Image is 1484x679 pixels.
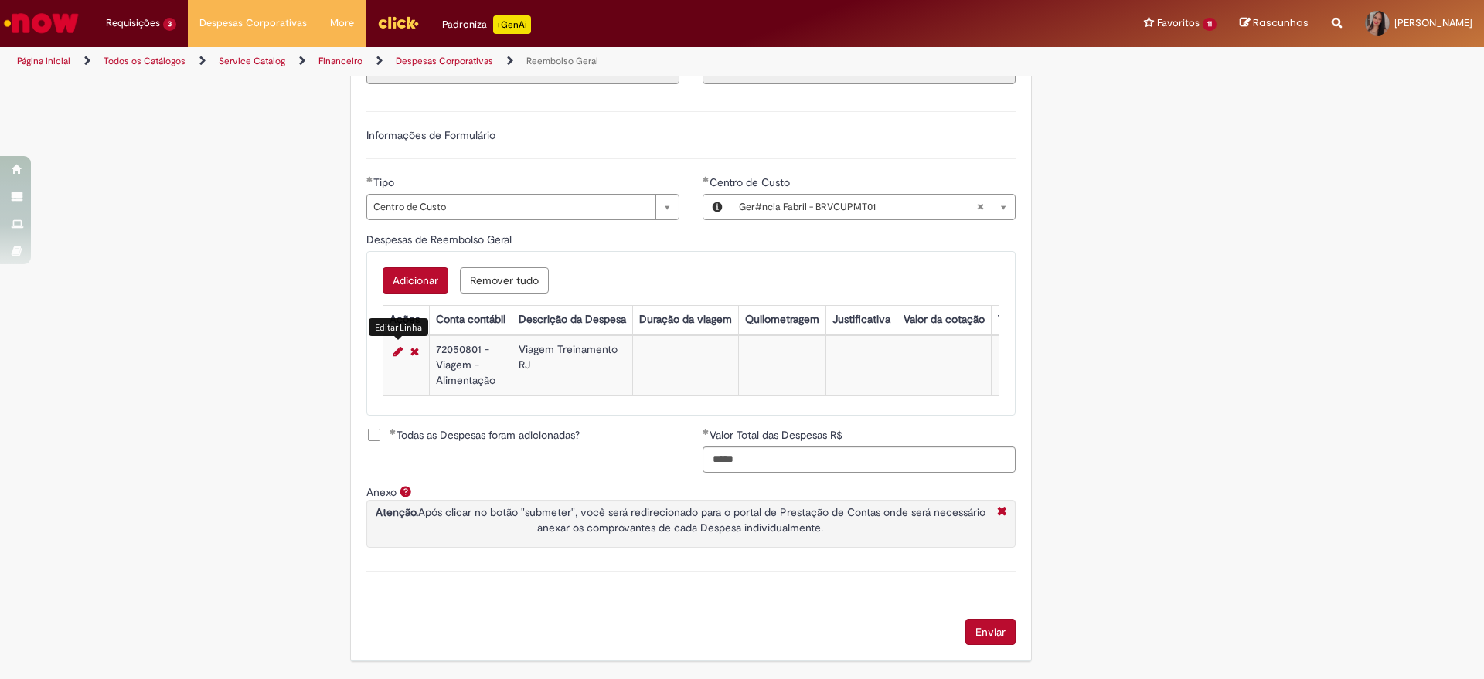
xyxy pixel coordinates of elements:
[703,176,710,182] span: Obrigatório Preenchido
[991,305,1073,334] th: Valor por Litro
[739,195,976,219] span: Ger#ncia Fabril - BRVCUPMT01
[383,267,448,294] button: Add a row for Despesas de Reembolso Geral
[366,233,515,246] span: Despesas de Reembolso Geral
[1203,18,1217,31] span: 11
[390,342,407,361] a: Editar Linha 1
[703,446,1016,473] input: Valor Total das Despesas R$
[369,318,428,336] div: Editar Linha
[993,504,1011,521] i: Fechar More information Por anexo
[710,428,846,442] span: Valor Total das Despesas R$
[710,175,793,189] span: Centro de Custo
[407,342,423,361] a: Remover linha 1
[104,55,185,67] a: Todos os Catálogos
[703,429,710,435] span: Obrigatório Preenchido
[106,15,160,31] span: Requisições
[376,505,418,519] strong: Atenção.
[703,195,731,219] button: Centro de Custo, Visualizar este registro Ger#ncia Fabril - BRVCUPMT01
[397,485,415,497] span: Ajuda para Anexo
[965,619,1016,645] button: Enviar
[442,15,531,34] div: Padroniza
[383,305,429,334] th: Ações
[460,267,549,294] button: Remove all rows for Despesas de Reembolso Geral
[968,195,992,219] abbr: Limpar campo Centro de Custo
[493,15,531,34] p: +GenAi
[330,15,354,31] span: More
[1394,16,1472,29] span: [PERSON_NAME]
[318,55,362,67] a: Financeiro
[366,176,373,182] span: Obrigatório Preenchido
[512,335,632,395] td: Viagem Treinamento RJ
[512,305,632,334] th: Descrição da Despesa
[396,55,493,67] a: Despesas Corporativas
[17,55,70,67] a: Página inicial
[377,11,419,34] img: click_logo_yellow_360x200.png
[429,335,512,395] td: 72050801 - Viagem - Alimentação
[1240,16,1309,31] a: Rascunhos
[199,15,307,31] span: Despesas Corporativas
[219,55,285,67] a: Service Catalog
[1253,15,1309,30] span: Rascunhos
[429,305,512,334] th: Conta contábil
[373,175,397,189] span: Tipo
[390,429,397,435] span: Obrigatório Preenchido
[371,504,989,535] p: Após clicar no botão "submeter", você será redirecionado para o portal de Prestação de Contas ond...
[366,485,397,499] label: Anexo
[632,305,738,334] th: Duração da viagem
[373,195,648,219] span: Centro de Custo
[897,305,991,334] th: Valor da cotação
[1157,15,1200,31] span: Favoritos
[825,305,897,334] th: Justificativa
[366,128,495,142] label: Informações de Formulário
[12,47,978,76] ul: Trilhas de página
[738,305,825,334] th: Quilometragem
[390,427,580,443] span: Todas as Despesas foram adicionadas?
[526,55,598,67] a: Reembolso Geral
[2,8,81,39] img: ServiceNow
[163,18,176,31] span: 3
[731,195,1015,219] a: Ger#ncia Fabril - BRVCUPMT01Limpar campo Centro de Custo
